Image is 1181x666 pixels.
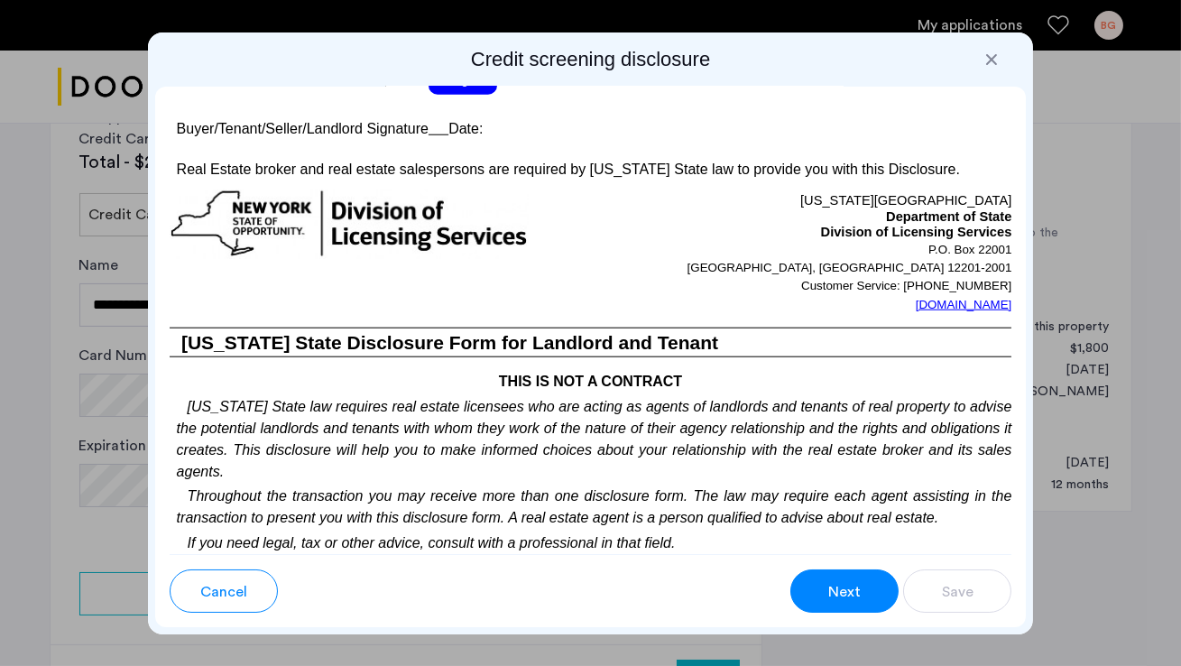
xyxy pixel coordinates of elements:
[170,357,1012,393] h4: THIS IS NOT A CONTRACT
[916,296,1012,314] a: [DOMAIN_NAME]
[170,159,1012,180] p: Real Estate broker and real estate salespersons are required by [US_STATE] State law to provide y...
[591,277,1012,295] p: Customer Service: [PHONE_NUMBER]
[170,114,1012,140] p: Buyer/Tenant/Seller/Landlord Signature Date:
[170,529,1012,554] p: If you need legal, tax or other advice, consult with a professional in that field.
[591,259,1012,277] p: [GEOGRAPHIC_DATA], [GEOGRAPHIC_DATA] 12201-2001
[903,569,1011,613] button: button
[942,581,973,603] span: Save
[177,71,429,87] span: Buyer/Tenant/Seller/Landlord Signature
[170,328,1012,358] h3: [US_STATE] State Disclosure Form for Landlord and Tenant
[170,483,1012,529] p: Throughout the transaction you may receive more than one disclosure form. The law may require eac...
[170,190,529,259] img: new-york-logo.png
[155,47,1027,72] h2: Credit screening disclosure
[591,190,1012,209] p: [US_STATE][GEOGRAPHIC_DATA]
[591,241,1012,259] p: P.O. Box 22001
[170,393,1012,483] p: [US_STATE] State law requires real estate licensees who are acting as agents of landlords and ten...
[790,569,899,613] button: button
[591,225,1012,241] p: Division of Licensing Services
[591,209,1012,226] p: Department of State
[200,581,247,603] span: Cancel
[170,569,278,613] button: button
[828,581,861,603] span: Next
